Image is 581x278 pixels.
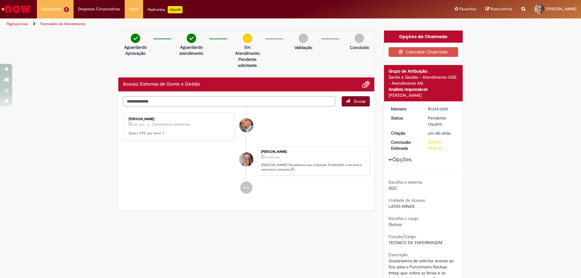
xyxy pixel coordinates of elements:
a: Rascunhos [485,6,512,12]
p: Qual o CPF, por favor ? [129,131,229,136]
img: circle-minus.png [243,34,252,43]
span: um dia atrás [428,130,451,136]
span: [PERSON_NAME] [546,6,576,11]
b: Escolha o sistema [389,179,422,185]
span: Favoritos [460,6,476,12]
span: 22h atrás [133,123,144,126]
div: Analista responsável: [389,86,458,92]
div: Jacqueline Andrade Galani [239,118,253,132]
small: Comentários adicionais [152,122,191,127]
li: Karine Silva Araujo [123,147,370,176]
time: 27/08/2025 15:36:16 [266,155,280,159]
p: Aguardando atendimento [177,44,206,56]
p: Validação [294,44,312,51]
img: ServiceNow [1,3,32,15]
div: [PERSON_NAME] [129,117,229,121]
div: Padroniza [148,6,182,13]
button: Adicionar anexos [362,80,370,88]
div: [DATE] 10:36:19 [428,139,456,151]
span: LATAS MINAS [389,204,415,209]
p: Aguardando Aprovação [121,44,150,56]
b: Função/Cargo: [389,234,416,239]
dt: Número [386,106,424,112]
span: 2 [64,7,69,12]
p: Em Atendimento [233,44,262,56]
p: Pendente solicitante [233,56,262,68]
div: Opções do Chamado [384,31,463,43]
button: Cancelar Chamado [389,47,458,57]
ul: Histórico de tíquete [123,106,370,200]
dt: Criação [386,130,424,136]
time: 27/08/2025 15:36:16 [428,130,451,136]
ul: Trilhas de página [5,18,383,30]
p: +GenAi [168,6,182,13]
div: R13453225 [428,106,456,112]
dt: Conclusão Estimada [386,139,424,151]
a: Formulário de Atendimento [41,21,85,26]
span: um dia atrás [266,155,280,159]
span: Enviar [354,99,366,104]
img: check-circle-green.png [187,34,196,43]
img: img-circle-grey.png [355,34,364,43]
div: Pendente Usuário [428,115,456,127]
div: Gente e Gestão - Atendimento GGE - Atendimento Alô [389,74,458,86]
div: [PERSON_NAME] [389,92,458,98]
textarea: Digite sua mensagem aqui... [123,96,335,106]
dt: Status [386,115,424,121]
b: Unidade de Acesso [389,198,425,203]
span: Rascunhos [491,6,512,12]
span: SOC [389,185,397,191]
div: [PERSON_NAME] [261,150,366,154]
div: Grupo de Atribuição: [389,68,458,74]
div: Karine Silva Araujo [239,152,253,166]
span: More [129,6,139,12]
span: TECNICO DE ENFERMAGEM [389,240,442,245]
img: img-circle-grey.png [299,34,308,43]
span: Requisições [41,6,63,12]
img: check-circle-green.png [131,34,140,43]
b: Descrição [389,252,408,257]
button: Enviar [342,96,370,106]
a: Página inicial [7,21,28,26]
span: Despesas Corporativas [78,6,120,12]
p: Concluído [350,44,369,51]
h2: Acesso Sistemas de Gente e Gestão Histórico de tíquete [123,82,200,87]
time: 28/08/2025 09:24:01 [133,123,144,126]
b: Escolha o cargo [389,216,419,221]
div: 27/08/2025 15:36:16 [428,130,456,136]
p: [PERSON_NAME]! Recebemos seu chamado R13453225 e em breve estaremos atuando. [261,163,366,172]
span: Outros [389,222,402,227]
